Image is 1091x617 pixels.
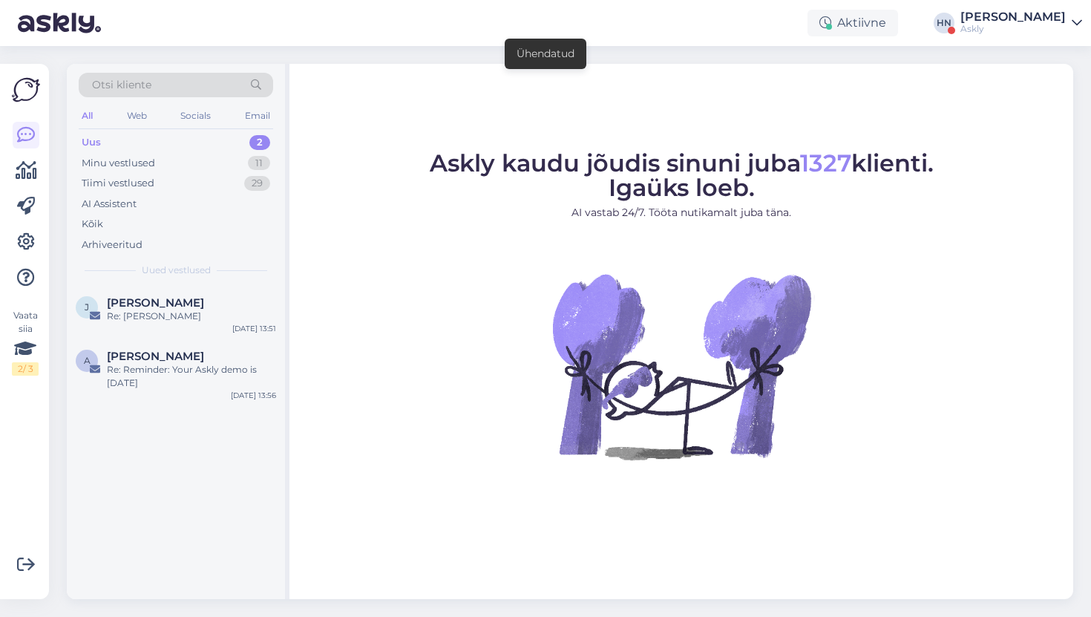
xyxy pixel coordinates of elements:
div: Web [124,106,150,125]
span: 1327 [800,148,851,177]
div: 2 [249,135,270,150]
span: Otsi kliente [92,77,151,93]
div: AI Assistent [82,197,137,212]
div: HN [934,13,954,33]
div: [DATE] 13:51 [232,323,276,334]
div: Askly [960,23,1066,35]
div: Uus [82,135,101,150]
div: Socials [177,106,214,125]
span: Uued vestlused [142,264,211,277]
div: Re: Reminder: Your Askly demo is [DATE] [107,363,276,390]
span: Joonas Kurrikoff [107,296,204,310]
img: No Chat active [548,232,815,500]
div: Tiimi vestlused [82,176,154,191]
div: All [79,106,96,125]
div: Re: [PERSON_NAME] [107,310,276,323]
div: 29 [244,176,270,191]
div: Vaata siia [12,309,39,376]
div: Arhiveeritud [82,238,142,252]
div: Aktiivne [807,10,898,36]
div: [PERSON_NAME] [960,11,1066,23]
span: A [84,355,91,366]
div: Ühendatud [517,46,574,62]
div: 11 [248,156,270,171]
a: [PERSON_NAME]Askly [960,11,1082,35]
p: AI vastab 24/7. Tööta nutikamalt juba täna. [430,205,934,221]
div: 2 / 3 [12,362,39,376]
div: Minu vestlused [82,156,155,171]
span: Aistė Maldaikienė [107,350,204,363]
span: J [85,301,89,313]
img: Askly Logo [12,76,40,104]
div: Kõik [82,217,103,232]
div: [DATE] 13:56 [231,390,276,401]
span: Askly kaudu jõudis sinuni juba klienti. Igaüks loeb. [430,148,934,202]
div: Email [242,106,273,125]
